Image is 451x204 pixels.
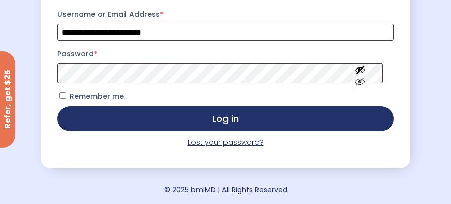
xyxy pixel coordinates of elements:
label: Password [57,47,394,61]
span: Remember me [70,91,124,101]
div: © 2025 bmiMD | All Rights Reserved [164,184,287,196]
button: Log in [57,106,394,131]
a: Lost your password? [188,137,264,147]
button: Show password [332,56,389,91]
input: Remember me [59,92,66,99]
label: Username or Email Address [57,7,394,21]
